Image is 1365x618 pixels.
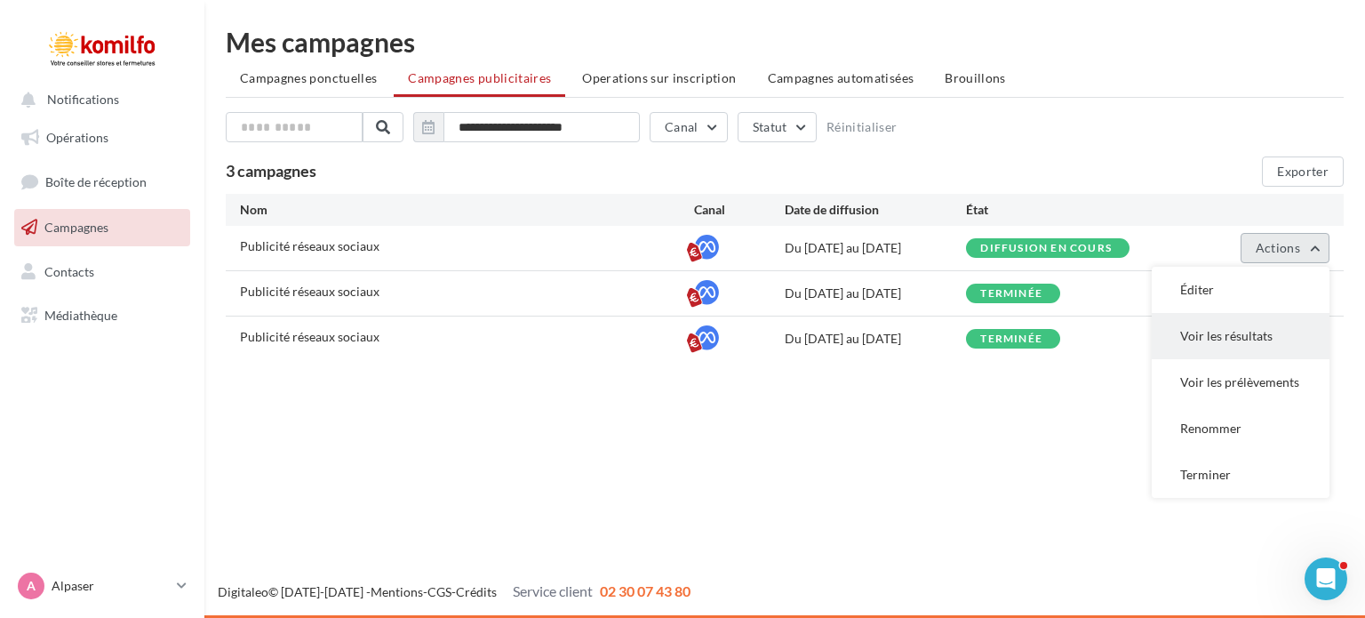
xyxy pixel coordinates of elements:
[650,112,728,142] button: Canal
[1152,267,1329,313] button: Éditer
[46,130,108,145] span: Opérations
[47,92,119,108] span: Notifications
[226,28,1344,55] div: Mes campagnes
[240,329,379,344] span: Publicité réseaux sociaux
[785,239,966,257] div: Du [DATE] au [DATE]
[1256,240,1300,255] span: Actions
[768,70,914,85] span: Campagnes automatisées
[14,569,190,603] a: A Alpaser
[240,201,694,219] div: Nom
[738,112,817,142] button: Statut
[1305,558,1347,600] iframe: Intercom live chat
[44,220,108,235] span: Campagnes
[945,70,1006,85] span: Brouillons
[240,238,379,253] span: Publicité réseaux sociaux
[785,201,966,219] div: Date de diffusion
[456,584,497,599] a: Crédits
[44,308,117,323] span: Médiathèque
[240,284,379,299] span: Publicité réseaux sociaux
[1152,313,1329,359] button: Voir les résultats
[371,584,423,599] a: Mentions
[52,577,170,595] p: Alpaser
[218,584,268,599] a: Digitaleo
[826,120,898,134] button: Réinitialiser
[218,584,690,599] span: © [DATE]-[DATE] - - -
[11,253,194,291] a: Contacts
[44,263,94,278] span: Contacts
[694,201,785,219] div: Canal
[1152,452,1329,498] button: Terminer
[1152,359,1329,405] button: Voir les prélèvements
[785,330,966,348] div: Du [DATE] au [DATE]
[226,161,316,181] span: 3 campagnes
[27,577,36,595] span: A
[1241,233,1329,263] button: Actions
[600,582,690,599] span: 02 30 07 43 80
[582,70,736,85] span: Operations sur inscription
[11,297,194,334] a: Médiathèque
[11,163,194,201] a: Boîte de réception
[980,243,1112,254] div: Diffusion en cours
[240,70,377,85] span: Campagnes ponctuelles
[513,582,593,599] span: Service client
[45,174,147,189] span: Boîte de réception
[980,333,1042,345] div: terminée
[1152,405,1329,452] button: Renommer
[980,288,1042,300] div: terminée
[1262,157,1344,187] button: Exporter
[11,119,194,157] a: Opérations
[11,209,194,246] a: Campagnes
[966,201,1147,219] div: État
[427,584,451,599] a: CGS
[785,285,966,302] div: Du [DATE] au [DATE]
